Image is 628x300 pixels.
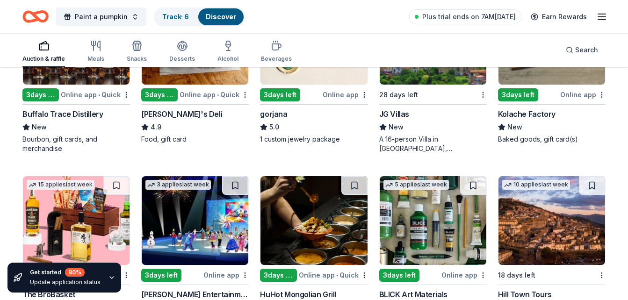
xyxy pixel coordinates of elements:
[141,289,249,300] div: [PERSON_NAME] Entertainment
[261,36,292,67] button: Beverages
[141,108,222,120] div: [PERSON_NAME]'s Deli
[525,8,592,25] a: Earn Rewards
[30,268,101,277] div: Get started
[260,289,336,300] div: HuHot Mongolian Grill
[22,55,65,63] div: Auction & raffle
[61,89,130,100] div: Online app Quick
[260,88,300,101] div: 3 days left
[260,135,368,144] div: 1 custom jewelry package
[299,269,368,281] div: Online app Quick
[142,176,248,265] img: Image for Feld Entertainment
[22,6,49,28] a: Home
[145,180,211,190] div: 3 applies last week
[507,121,522,133] span: New
[441,269,487,281] div: Online app
[141,135,249,144] div: Food, gift card
[75,11,128,22] span: Paint a pumpkin
[379,289,448,300] div: BLICK Art Materials
[261,55,292,63] div: Beverages
[206,13,236,21] a: Discover
[558,41,606,59] button: Search
[180,89,249,100] div: Online app Quick
[560,89,606,100] div: Online app
[154,7,245,26] button: Track· 6Discover
[502,180,570,190] div: 10 applies last week
[217,36,238,67] button: Alcohol
[323,89,368,100] div: Online app
[127,36,147,67] button: Snacks
[260,108,287,120] div: gorjana
[169,36,195,67] button: Desserts
[23,176,130,265] img: Image for The BroBasket
[56,7,146,26] button: Paint a pumpkin
[27,180,94,190] div: 15 applies last week
[379,269,419,282] div: 3 days left
[498,88,538,101] div: 3 days left
[32,121,47,133] span: New
[498,135,606,144] div: Baked goods, gift card(s)
[498,270,535,281] div: 18 days left
[87,55,104,63] div: Meals
[217,55,238,63] div: Alcohol
[422,11,516,22] span: Plus trial ends on 7AM[DATE]
[380,176,486,265] img: Image for BLICK Art Materials
[87,36,104,67] button: Meals
[575,44,598,56] span: Search
[203,269,249,281] div: Online app
[379,89,418,100] div: 28 days left
[169,55,195,63] div: Desserts
[151,121,161,133] span: 4.9
[22,108,103,120] div: Buffalo Trace Distillery
[498,289,552,300] div: Hill Town Tours
[22,88,59,101] div: 3 days left
[498,176,605,265] img: Image for Hill Town Tours
[269,121,279,133] span: 5.0
[336,271,338,279] span: •
[141,269,181,282] div: 3 days left
[260,176,367,265] img: Image for HuHot Mongolian Grill
[22,36,65,67] button: Auction & raffle
[498,108,556,120] div: Kolache Factory
[383,180,449,190] div: 5 applies last week
[260,269,296,282] div: 3 days left
[162,13,189,21] a: Track· 6
[389,121,404,133] span: New
[65,268,85,277] div: 80 %
[141,88,178,101] div: 3 days left
[379,108,409,120] div: JG Villas
[379,135,487,153] div: A 16-person Villa in [GEOGRAPHIC_DATA], [GEOGRAPHIC_DATA], [GEOGRAPHIC_DATA] for 7days/6nights (R...
[217,91,219,99] span: •
[22,135,130,153] div: Bourbon, gift cards, and merchandise
[30,279,101,286] div: Update application status
[409,9,521,24] a: Plus trial ends on 7AM[DATE]
[127,55,147,63] div: Snacks
[98,91,100,99] span: •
